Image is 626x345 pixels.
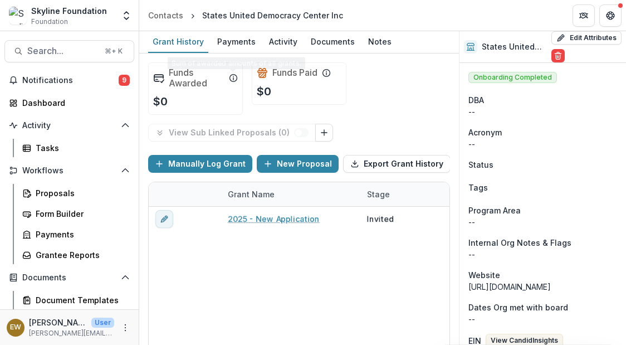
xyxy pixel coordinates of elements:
div: Proposals [36,187,125,199]
button: Open Activity [4,116,134,134]
button: Export Grant History [343,155,451,173]
a: Dashboard [4,94,134,112]
div: Activity [265,33,302,50]
p: $0 [257,83,271,100]
div: Notes [364,33,396,50]
div: Grant Name [221,182,360,206]
h2: Funds Awarded [169,67,224,89]
a: Activity [265,31,302,53]
span: Workflows [22,166,116,176]
div: Year approved [444,182,527,206]
button: Delete [551,49,565,62]
span: Program Area [468,205,521,216]
span: Website [468,269,500,281]
h2: States United Democracy Center Inc [482,42,547,52]
button: Open Workflows [4,162,134,179]
button: Edit Attributes [551,31,622,45]
div: Grant History [148,33,208,50]
button: Notifications9 [4,71,134,89]
span: Status [468,159,493,171]
span: Onboarding Completed [468,72,557,83]
a: Documents [306,31,359,53]
div: States United Democracy Center Inc [202,9,343,21]
p: View Sub Linked Proposals ( 0 ) [169,128,294,138]
p: -- [468,216,617,228]
div: Payments [36,229,125,240]
span: Tags [468,182,488,193]
button: Get Help [599,4,622,27]
span: Search... [27,46,98,56]
a: Document Templates [18,291,134,309]
div: Document Templates [36,294,125,306]
a: Contacts [144,7,188,23]
div: Eddie Whitfield [10,324,21,331]
div: Payments [213,33,260,50]
a: Proposals [18,184,134,202]
span: Foundation [31,17,68,27]
span: Documents [22,273,116,283]
div: Dashboard [22,97,125,109]
div: Stage [360,182,444,206]
h2: Funds Paid [272,67,317,78]
button: New Proposal [257,155,339,173]
a: Tasks [18,139,134,157]
p: -- [468,249,617,260]
a: Payments [18,225,134,244]
p: -- [468,313,617,325]
span: Dates Org met with board [468,302,568,313]
a: Grant History [148,31,208,53]
img: Skyline Foundation [9,7,27,25]
span: Acronym [468,127,502,138]
div: Documents [306,33,359,50]
div: Contacts [148,9,183,21]
button: edit [155,210,173,228]
button: View Sub Linked Proposals (0) [148,124,316,142]
a: [URL][DOMAIN_NAME] [468,282,551,291]
span: Internal Org Notes & Flags [468,237,571,249]
button: Search... [4,40,134,62]
div: Tasks [36,142,125,154]
a: Notes [364,31,396,53]
button: More [119,321,132,334]
p: [PERSON_NAME][EMAIL_ADDRESS][DOMAIN_NAME] [29,328,114,338]
span: Notifications [22,76,119,85]
div: Grant Name [221,188,281,200]
button: Open Documents [4,269,134,286]
p: -- [468,138,617,150]
p: [PERSON_NAME] [29,317,87,328]
div: Invited [367,213,394,225]
div: Form Builder [36,208,125,220]
button: Manually Log Grant [148,155,252,173]
p: $0 [153,93,168,110]
div: -- [468,106,617,118]
div: Grantee Reports [36,249,125,261]
span: 9 [119,75,130,86]
div: Stage [360,188,397,200]
div: Skyline Foundation [31,5,107,17]
a: 2025 - New Application [228,213,320,225]
div: Year approved [444,188,515,200]
span: DBA [468,94,484,106]
button: Partners [573,4,595,27]
nav: breadcrumb [144,7,348,23]
p: User [91,318,114,328]
span: Activity [22,121,116,130]
button: Link Grants [315,124,333,142]
a: Payments [213,31,260,53]
a: Grantee Reports [18,246,134,264]
button: Open entity switcher [119,4,134,27]
a: Form Builder [18,205,134,223]
div: ⌘ + K [102,45,125,57]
